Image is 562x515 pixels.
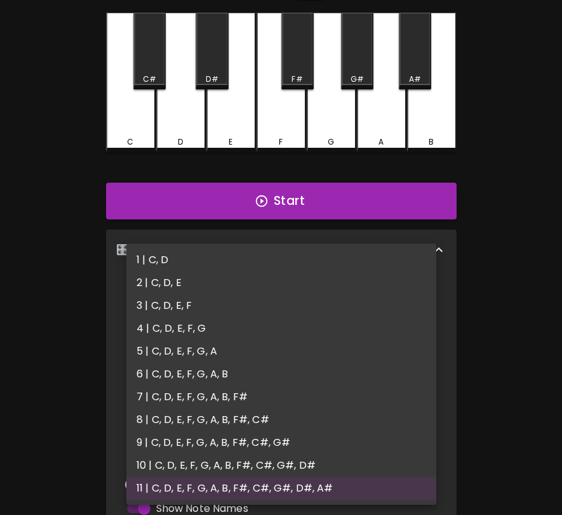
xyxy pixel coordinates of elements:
[126,294,436,317] li: 3 | C, D, E, F
[126,363,436,386] li: 6 | C, D, E, F, G, A, B
[126,271,436,294] li: 2 | C, D, E
[126,477,436,500] li: 11 | C, D, E, F, G, A, B, F#, C#, G#, D#, A#
[126,317,436,340] li: 4 | C, D, E, F, G
[126,386,436,408] li: 7 | C, D, E, F, G, A, B, F#
[126,431,436,454] li: 9 | C, D, E, F, G, A, B, F#, C#, G#
[126,408,436,431] li: 8 | C, D, E, F, G, A, B, F#, C#
[126,454,436,477] li: 10 | C, D, E, F, G, A, B, F#, C#, G#, D#
[126,249,436,271] li: 1 | C, D
[126,340,436,363] li: 5 | C, D, E, F, G, A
